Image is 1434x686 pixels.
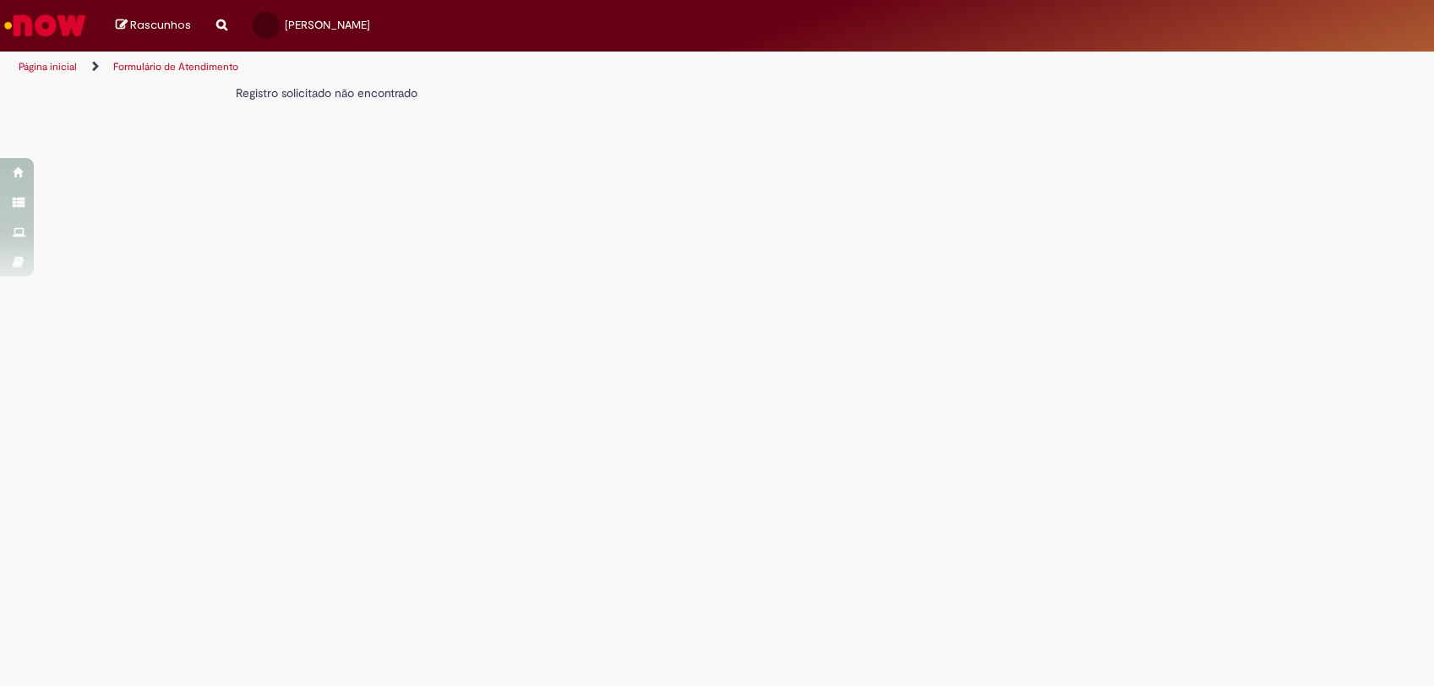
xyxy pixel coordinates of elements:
[2,8,89,42] img: ServiceNow
[236,84,952,101] div: Registro solicitado não encontrado
[116,18,191,34] a: Rascunhos
[130,17,191,33] span: Rascunhos
[13,52,943,83] ul: Trilhas de página
[19,60,77,73] a: Página inicial
[113,60,238,73] a: Formulário de Atendimento
[285,18,370,32] span: [PERSON_NAME]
